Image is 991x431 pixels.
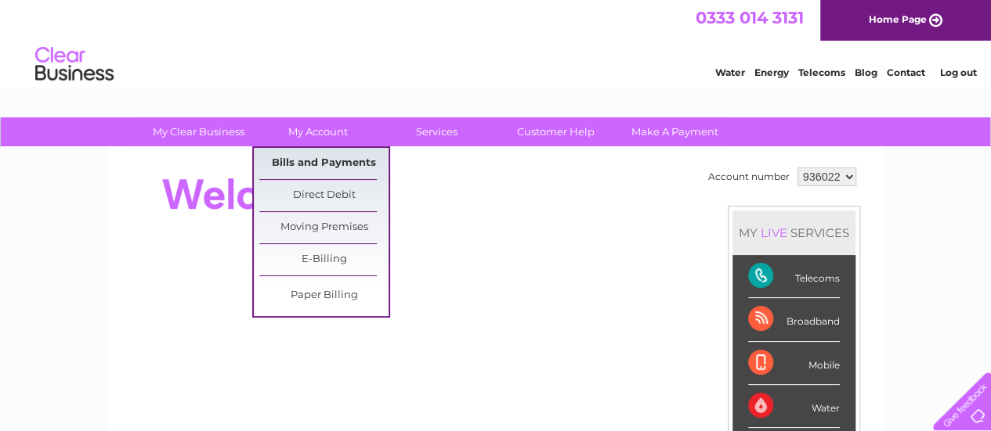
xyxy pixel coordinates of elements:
[798,66,845,78] a: Telecoms
[259,180,389,211] a: Direct Debit
[372,117,501,146] a: Services
[748,298,840,341] div: Broadband
[610,117,740,146] a: Make A Payment
[732,210,855,255] div: MY SERVICES
[253,117,382,146] a: My Account
[704,163,794,190] td: Account number
[34,41,114,88] img: logo.png
[259,212,389,243] a: Moving Premises
[134,117,263,146] a: My Clear Business
[754,66,789,78] a: Energy
[939,66,976,78] a: Log out
[748,385,840,428] div: Water
[758,225,790,240] div: LIVE
[748,255,840,298] div: Telecoms
[855,66,877,78] a: Blog
[715,66,745,78] a: Water
[491,117,620,146] a: Customer Help
[259,244,389,275] a: E-Billing
[696,8,804,27] a: 0333 014 3131
[126,9,866,76] div: Clear Business is a trading name of Verastar Limited (registered in [GEOGRAPHIC_DATA] No. 3667643...
[887,66,925,78] a: Contact
[259,280,389,311] a: Paper Billing
[259,148,389,179] a: Bills and Payments
[748,342,840,385] div: Mobile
